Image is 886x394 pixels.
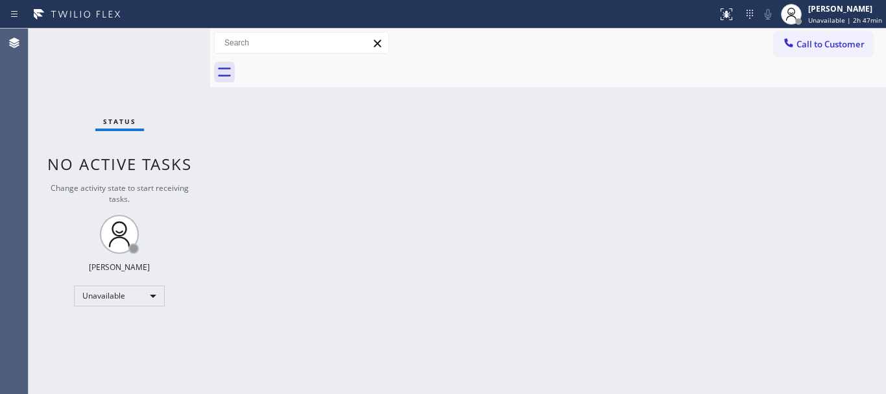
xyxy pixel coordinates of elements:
span: Call to Customer [796,38,865,50]
span: Change activity state to start receiving tasks. [51,182,189,204]
div: [PERSON_NAME] [808,3,882,14]
button: Mute [759,5,777,23]
span: No active tasks [47,153,192,175]
span: Unavailable | 2h 47min [808,16,882,25]
button: Call to Customer [774,32,873,56]
span: Status [103,117,136,126]
div: [PERSON_NAME] [89,262,150,273]
input: Search [215,32,389,53]
div: Unavailable [74,286,165,306]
